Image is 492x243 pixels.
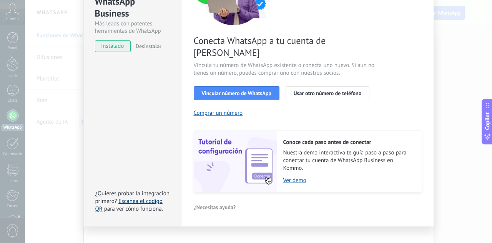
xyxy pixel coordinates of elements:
span: Vincula tu número de WhatsApp existente o conecta uno nuevo. Si aún no tienes un número, puedes c... [194,62,377,77]
span: ¿Necesitas ayuda? [194,204,236,210]
span: Desinstalar [136,43,161,50]
span: Vincular número de WhatsApp [202,90,271,96]
span: instalado [95,40,130,52]
button: Comprar un número [194,109,243,117]
span: Conecta WhatsApp a tu cuenta de [PERSON_NAME] [194,35,377,59]
span: ¿Quieres probar la integración primero? [95,190,170,205]
a: Ver demo [283,177,414,184]
button: Desinstalar [133,40,161,52]
button: Usar otro número de teléfono [286,86,369,100]
span: Copilot [484,112,491,130]
a: Escanea el código QR [95,198,163,213]
button: Vincular número de WhatsApp [194,86,279,100]
button: ¿Necesitas ayuda? [194,201,236,213]
h2: Conoce cada paso antes de conectar [283,139,414,146]
span: para ver cómo funciona. [104,205,163,213]
span: Usar otro número de teléfono [294,90,361,96]
div: Más leads con potentes herramientas de WhatsApp [95,20,171,35]
span: Nuestra demo interactiva te guía paso a paso para conectar tu cuenta de WhatsApp Business en Kommo. [283,149,414,172]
